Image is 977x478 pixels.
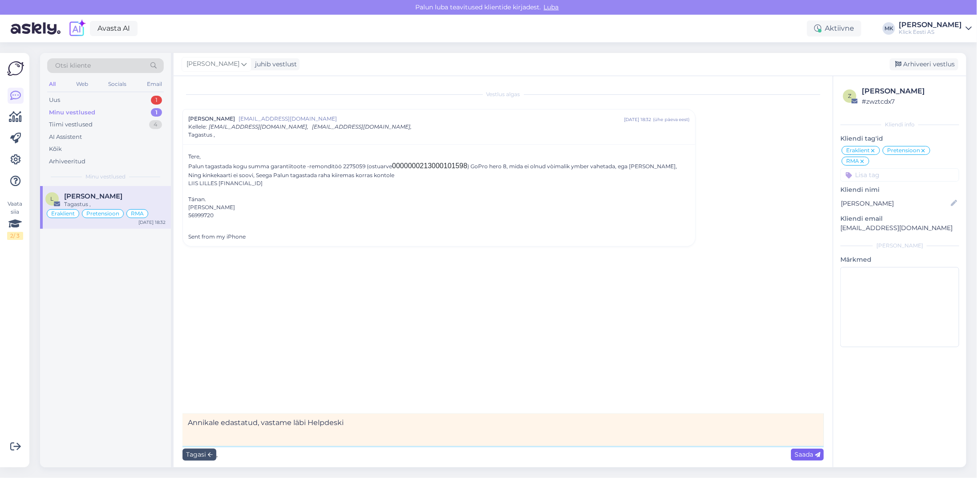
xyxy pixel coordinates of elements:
[182,413,824,446] textarea: Annikale edastatud, vastame läbi Helpdeski
[131,211,144,216] span: RMA
[862,97,957,106] div: # zwztcdx7
[64,192,122,200] span: Liis Lilles
[188,161,690,187] div: Palun tagastada kogu summa garantiitoote -remonditöö 2275059 (ostuarve ) GoPro hero 8, mida ei ol...
[86,211,119,216] span: Pretensioon
[188,123,207,130] span: Kellele :
[68,19,86,38] img: explore-ai
[239,115,624,123] span: [EMAIL_ADDRESS][DOMAIN_NAME]
[188,153,690,241] div: Tere,
[74,78,90,90] div: Web
[7,232,23,240] div: 2 / 3
[7,200,23,240] div: Vaata siia
[182,446,824,463] div: ,
[188,203,690,211] div: [PERSON_NAME]
[840,121,959,129] div: Kliendi info
[90,21,138,36] a: Avasta AI
[85,173,126,181] span: Minu vestlused
[846,158,859,164] span: RMA
[47,78,57,90] div: All
[890,58,958,70] div: Arhiveeri vestlus
[251,60,297,69] div: juhib vestlust
[899,21,962,28] div: [PERSON_NAME]
[840,134,959,143] p: Kliendi tag'id
[840,223,959,233] p: [EMAIL_ADDRESS][DOMAIN_NAME]
[887,148,920,153] span: Pretensioon
[840,242,959,250] div: [PERSON_NAME]
[49,120,93,129] div: Tiimi vestlused
[151,108,162,117] div: 1
[49,133,82,142] div: AI Assistent
[848,93,851,99] span: z
[182,449,216,461] div: Tagasi
[209,123,308,130] span: [EMAIL_ADDRESS][DOMAIN_NAME],
[899,21,972,36] a: [PERSON_NAME]Klick Eesti AS
[841,198,949,208] input: Lisa nimi
[862,86,957,97] div: [PERSON_NAME]
[182,90,824,98] div: Vestlus algas
[899,28,962,36] div: Klick Eesti AS
[840,255,959,264] p: Märkmed
[138,219,166,226] div: [DATE] 18:32
[624,116,651,123] div: [DATE] 18:32
[188,195,690,203] div: Tánan.
[49,157,85,166] div: Arhiveeritud
[64,200,166,208] div: Tagastus ,
[188,131,215,139] span: Tagastus ,
[840,214,959,223] p: Kliendi email
[795,450,820,458] span: Saada
[840,185,959,194] p: Kliendi nimi
[541,3,562,11] span: Luba
[151,96,162,105] div: 1
[7,60,24,77] img: Askly Logo
[55,61,91,70] span: Otsi kliente
[312,123,412,130] span: [EMAIL_ADDRESS][DOMAIN_NAME],
[106,78,128,90] div: Socials
[840,168,959,182] input: Lisa tag
[188,211,690,219] div: 56999720
[49,108,95,117] div: Minu vestlused
[883,22,895,35] div: MK
[51,211,75,216] span: Eraklient
[49,145,62,154] div: Kõik
[186,59,239,69] span: [PERSON_NAME]
[807,20,861,36] div: Aktiivne
[188,115,235,123] span: [PERSON_NAME]
[846,148,870,153] span: Eraklient
[188,233,690,241] div: Sent from my iPhone
[51,195,54,202] span: L
[145,78,164,90] div: Email
[49,96,60,105] div: Uus
[392,162,467,170] a: 0000000213000101598
[653,116,690,123] div: ( ühe päeva eest )
[149,120,162,129] div: 4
